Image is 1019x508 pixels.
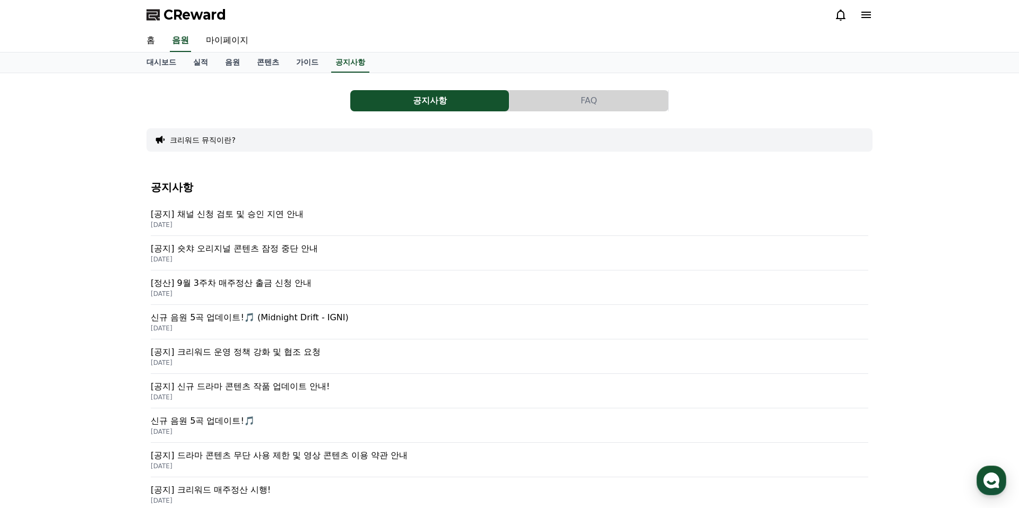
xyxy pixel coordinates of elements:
[151,221,868,229] p: [DATE]
[170,30,191,52] a: 음원
[151,324,868,332] p: [DATE]
[151,202,868,236] a: [공지] 채널 신청 검토 및 승인 지연 안내 [DATE]
[185,52,217,73] a: 실적
[151,181,868,193] h4: 공지사항
[151,427,868,436] p: [DATE]
[151,393,868,401] p: [DATE]
[151,462,868,470] p: [DATE]
[151,311,868,324] p: 신규 음원 5곡 업데이트!🎵 (Midnight Drift - IGNI)
[151,305,868,339] a: 신규 음원 5곡 업데이트!🎵 (Midnight Drift - IGNI) [DATE]
[350,90,509,111] button: 공지사항
[331,52,369,73] a: 공지사항
[151,290,868,298] p: [DATE]
[151,277,868,290] p: [정산] 9월 3주차 매주정산 출금 신청 안내
[138,30,163,52] a: 홈
[151,496,868,505] p: [DATE]
[138,52,185,73] a: 대시보드
[151,236,868,270] a: [공지] 숏챠 오리지널 콘텐츠 잠정 중단 안내 [DATE]
[151,415,868,427] p: 신규 음원 5곡 업데이트!🎵
[170,135,236,145] button: 크리워드 뮤직이란?
[151,358,868,367] p: [DATE]
[151,408,868,443] a: 신규 음원 5곡 업데이트!🎵 [DATE]
[151,374,868,408] a: [공지] 신규 드라마 콘텐츠 작품 업데이트 안내! [DATE]
[197,30,257,52] a: 마이페이지
[151,484,868,496] p: [공지] 크리워드 매주정산 시행!
[151,449,868,462] p: [공지] 드라마 콘텐츠 무단 사용 제한 및 영상 콘텐츠 이용 약관 안내
[163,6,226,23] span: CReward
[151,380,868,393] p: [공지] 신규 드라마 콘텐츠 작품 업데이트 안내!
[151,255,868,264] p: [DATE]
[151,270,868,305] a: [정산] 9월 3주차 매주정산 출금 신청 안내 [DATE]
[288,52,327,73] a: 가이드
[151,346,868,358] p: [공지] 크리워드 운영 정책 강화 및 협조 요청
[151,242,868,255] p: [공지] 숏챠 오리지널 콘텐츠 잠정 중단 안내
[146,6,226,23] a: CReward
[151,339,868,374] a: [공지] 크리워드 운영 정책 강화 및 협조 요청 [DATE]
[151,208,868,221] p: [공지] 채널 신청 검토 및 승인 지연 안내
[151,443,868,477] a: [공지] 드라마 콘텐츠 무단 사용 제한 및 영상 콘텐츠 이용 약관 안내 [DATE]
[509,90,668,111] button: FAQ
[248,52,288,73] a: 콘텐츠
[217,52,248,73] a: 음원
